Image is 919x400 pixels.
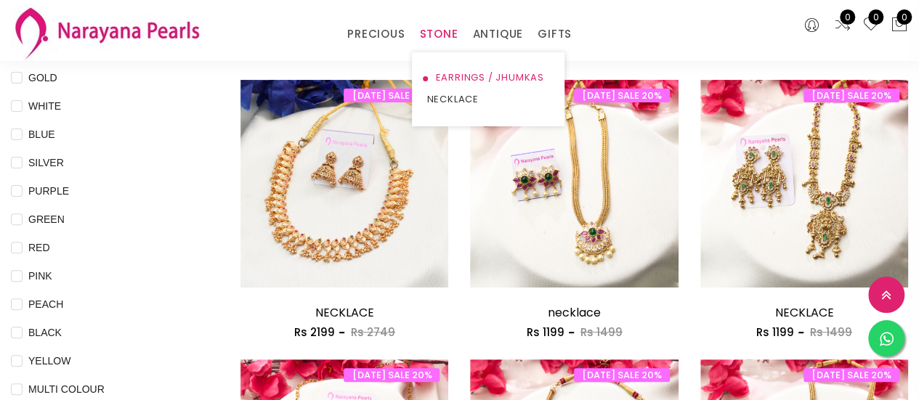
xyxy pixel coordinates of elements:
[23,126,61,142] span: BLUE
[834,16,851,35] a: 0
[574,89,670,102] span: [DATE] SALE 20%
[868,9,883,25] span: 0
[803,368,899,382] span: [DATE] SALE 20%
[23,240,56,256] span: RED
[548,304,601,321] a: necklace
[23,381,110,397] span: MULTI COLOUR
[419,23,458,45] a: STONE
[538,23,572,45] a: GIFTS
[23,268,58,284] span: PINK
[803,89,899,102] span: [DATE] SALE 20%
[315,304,374,321] a: NECKLACE
[23,325,68,340] span: BLACK
[23,353,76,369] span: YELLOW
[23,70,63,86] span: GOLD
[574,368,670,382] span: [DATE] SALE 20%
[23,296,69,312] span: PEACH
[23,155,70,171] span: SILVER
[891,16,908,35] button: 0
[840,9,855,25] span: 0
[756,325,794,340] span: Rs 1199
[23,98,67,114] span: WHITE
[862,16,880,35] a: 0
[527,325,564,340] span: Rs 1199
[472,23,523,45] a: ANTIQUE
[774,304,833,321] a: NECKLACE
[344,89,440,102] span: [DATE] SALE 20%
[896,9,912,25] span: 0
[23,211,70,227] span: GREEN
[351,325,395,340] span: Rs 2749
[23,183,75,199] span: PURPLE
[580,325,623,340] span: Rs 1499
[294,325,335,340] span: Rs 2199
[347,23,405,45] a: PRECIOUS
[426,89,550,110] a: NECKLACE
[426,67,550,89] a: EARRINGS / JHUMKAS
[810,325,852,340] span: Rs 1499
[344,368,440,382] span: [DATE] SALE 20%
